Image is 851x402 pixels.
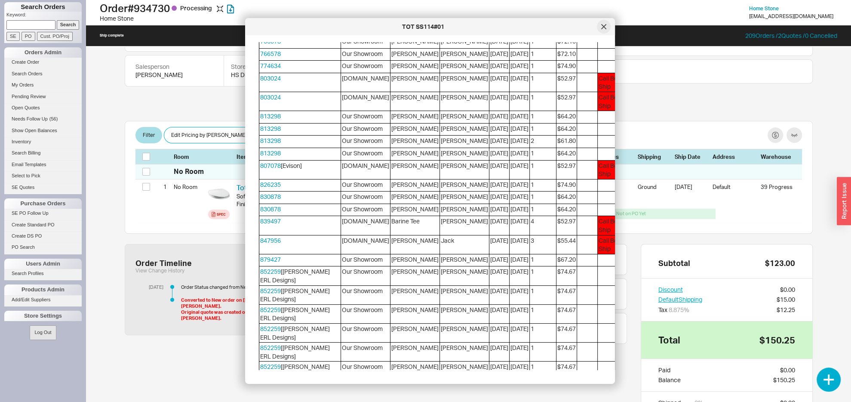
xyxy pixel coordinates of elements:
div: Soft-Close Toilet Seat [237,192,462,200]
div: HS Display Orders [231,71,315,79]
span: [DATE] [489,73,509,92]
div: [PERSON_NAME] [391,192,439,201]
div: [PERSON_NAME] [391,124,439,133]
span: 1 [530,148,556,160]
span: [PERSON_NAME] [440,73,489,92]
div: Ship complete [100,33,124,38]
a: SE Quotes [4,183,82,192]
span: [DATE] [489,111,509,123]
span: Our Showroom [341,124,390,136]
div: [PERSON_NAME] [391,306,439,314]
a: PO Search [4,243,82,252]
span: Call Before Ship [598,73,630,92]
span: [PERSON_NAME] [440,192,489,204]
span: 1 [530,324,556,342]
span: [DATE] [489,92,509,111]
input: PO [22,32,35,41]
span: 1 [530,49,556,61]
a: 852259 [260,325,281,332]
span: 8.875 % [669,306,689,313]
a: 852259 [260,344,281,351]
span: Our Showroom [341,136,390,148]
span: [PERSON_NAME] [440,49,489,61]
span: $72.10 [556,49,577,61]
a: 813298 [260,137,281,144]
div: $12.25 [777,306,795,314]
span: [DOMAIN_NAME] [341,92,390,111]
span: [DATE] [489,204,509,216]
button: DefaultShipping [658,295,702,304]
span: [DATE] [510,266,529,285]
span: [[PERSON_NAME] ERL Designs] [259,343,341,361]
span: 1 [530,161,556,179]
span: [DOMAIN_NAME] [341,73,390,92]
a: 813298 [260,125,281,132]
span: [DATE] [510,204,529,216]
span: 1 [530,73,556,92]
a: Email Templates [4,160,82,169]
a: Show Open Balances [4,126,82,135]
span: [DOMAIN_NAME] [341,235,390,254]
span: Our Showroom [341,362,390,380]
span: 1 [530,343,556,361]
a: 839497 [260,217,281,225]
span: $55.44 [556,235,577,254]
div: [EMAIL_ADDRESS][DOMAIN_NAME] [749,13,833,19]
div: Balance [658,376,681,384]
a: Search Profiles [4,269,82,278]
span: $67.20 [556,254,577,266]
span: $74.67 [556,343,577,361]
div: [PERSON_NAME] [391,362,439,371]
span: [DATE] [510,136,529,148]
span: [DATE] [489,343,509,361]
span: [PERSON_NAME] [440,343,489,361]
span: [[PERSON_NAME] ERL Designs] [259,266,341,285]
span: Pending Review [12,94,46,99]
span: [DATE] [489,49,509,61]
div: No Room [174,179,205,194]
span: Call Before Ship [598,235,630,254]
a: 803024 [260,74,281,82]
div: $123.00 [765,258,795,268]
div: [DATE] [142,284,163,290]
div: Ground [638,183,670,197]
div: [PERSON_NAME] [135,71,213,79]
span: $61.80 [556,136,577,148]
span: $74.67 [556,324,577,342]
span: Our Showroom [341,111,390,123]
span: $52.97 [556,161,577,179]
span: $52.97 [556,216,577,235]
a: 847956 [260,237,281,244]
div: [PERSON_NAME] [391,112,439,121]
span: [DATE] [510,161,529,179]
span: [PERSON_NAME] [440,124,489,136]
div: $150.25 [773,376,795,384]
div: [PERSON_NAME] [391,180,439,189]
div: [PERSON_NAME] [391,287,439,295]
span: 1 [530,362,556,380]
div: No Room [174,167,204,176]
span: [DATE] [489,148,509,160]
div: Tax [658,306,702,314]
span: [DATE] [510,216,529,235]
input: Search [57,20,80,29]
div: Purchase Orders [4,198,82,209]
span: [DATE] [489,254,509,266]
div: [PERSON_NAME] [391,161,439,170]
div: Address [713,153,756,161]
span: [DATE] [489,324,509,342]
div: Users Admin [4,259,82,269]
span: [Evison] [259,161,341,179]
a: 852259 [260,268,281,275]
input: SE [6,32,20,41]
div: Spec [217,211,226,218]
span: Our Showroom [341,324,390,342]
a: SE PO Follow Up [4,209,82,218]
div: Room [174,153,205,161]
span: [DATE] [510,343,529,361]
span: [DATE] [489,161,509,179]
a: 852259 [260,306,281,313]
a: 852259 [260,363,281,370]
span: [DOMAIN_NAME] [341,216,390,235]
span: Our Showroom [341,254,390,266]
